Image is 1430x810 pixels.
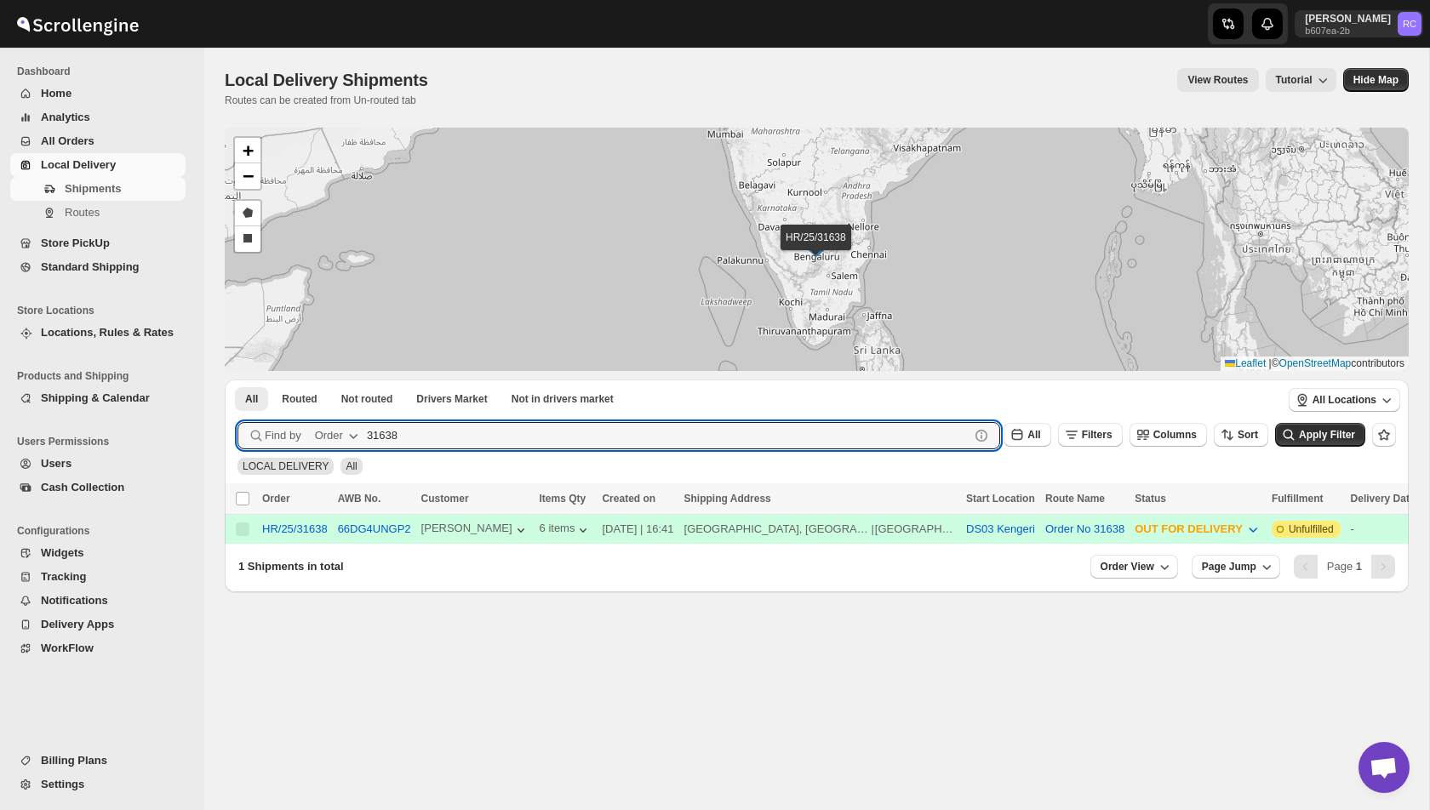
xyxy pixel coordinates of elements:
button: Users [10,452,186,476]
div: - [1351,521,1416,538]
div: Order [315,427,343,444]
span: Products and Shipping [17,369,192,383]
span: Hide Map [1353,73,1399,87]
div: | [684,521,957,538]
nav: Pagination [1294,555,1395,579]
button: All [235,387,268,411]
span: Drivers Market [416,392,487,406]
span: Store PickUp [41,237,110,249]
img: ScrollEngine [14,3,141,45]
span: Items Qty [540,493,586,505]
span: Settings [41,778,84,790]
span: Delivery Date [1351,493,1416,505]
button: 66DG4UNGP2 [338,522,411,535]
p: Routes can be created from Un-routed tab [225,94,435,107]
span: All Locations [1313,393,1376,407]
span: Tutorial [1276,74,1313,86]
button: All Orders [10,129,186,153]
button: Routes [10,201,186,225]
span: Shipping Address [684,493,771,505]
button: view route [1177,68,1258,92]
a: Zoom out [235,163,260,189]
span: Analytics [41,111,90,123]
button: Un-claimable [501,387,624,411]
span: OUT FOR DELIVERY [1135,522,1243,535]
span: Delivery Apps [41,618,114,630]
div: © contributors [1221,357,1409,371]
span: Sort [1238,429,1258,441]
span: Page Jump [1202,560,1256,573]
button: Apply Filter [1275,423,1365,447]
button: Routed [272,387,327,411]
div: [GEOGRAPHIC_DATA] [875,521,956,538]
button: [PERSON_NAME] [421,522,529,539]
span: LOCAL DELIVERY [243,460,329,472]
button: Delivery Apps [10,613,186,636]
span: Users Permissions [17,435,192,448]
span: Find by [265,427,301,444]
span: Filters [1082,429,1113,441]
button: Filters [1058,423,1123,447]
button: Billing Plans [10,749,186,773]
button: 6 items [540,522,592,539]
button: Order No 31638 [1045,522,1124,535]
span: Columns [1153,429,1197,441]
span: Home [41,87,71,100]
span: WorkFlow [41,642,94,654]
button: Cash Collection [10,476,186,499]
span: Dashboard [17,65,192,78]
button: All [1004,423,1050,447]
span: Page [1327,560,1362,573]
span: All [346,460,357,472]
span: Created on [602,493,655,505]
button: Settings [10,773,186,796]
span: Shipping & Calendar [41,391,150,404]
button: Widgets [10,541,186,565]
span: Order View [1101,560,1154,573]
b: 1 [1356,560,1362,573]
span: Billing Plans [41,754,107,767]
span: Tracking [41,570,86,583]
button: OUT FOR DELIVERY [1124,516,1272,543]
a: Draw a polygon [235,201,260,226]
span: Routes [65,206,100,219]
button: HR/25/31638 [262,522,328,535]
span: View Routes [1187,73,1248,87]
span: | [1269,357,1272,369]
button: DS03 Kengeri [966,522,1035,535]
span: All [245,392,258,406]
span: Widgets [41,546,83,559]
input: #1002,#1003 | Press enter after typing [367,422,970,449]
span: Customer [421,493,469,505]
span: Standard Shipping [41,260,140,273]
span: Unfulfilled [1289,522,1334,536]
button: Tracking [10,565,186,589]
p: [PERSON_NAME] [1305,12,1391,26]
button: Claimable [406,387,497,411]
span: Users [41,457,71,470]
button: Columns [1130,423,1207,447]
span: Order [262,493,290,505]
button: Order [305,422,372,449]
button: WorkFlow [10,636,186,660]
a: Draw a rectangle [235,226,260,252]
button: Page Jump [1192,555,1280,579]
span: Not in drivers market [512,392,614,406]
span: Apply Filter [1299,429,1355,441]
span: + [243,140,254,161]
button: Analytics [10,106,186,129]
button: Map action label [1343,68,1409,92]
img: Marker [804,238,829,257]
span: Route Name [1045,493,1105,505]
button: Notifications [10,589,186,613]
span: Fulfillment [1272,493,1324,505]
span: Cash Collection [41,481,124,493]
div: [GEOGRAPHIC_DATA], [GEOGRAPHIC_DATA] [684,521,871,538]
span: 1 Shipments in total [238,560,344,573]
button: Home [10,82,186,106]
span: Notifications [41,594,108,607]
a: OpenStreetMap [1279,357,1352,369]
button: User menu [1295,10,1423,37]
